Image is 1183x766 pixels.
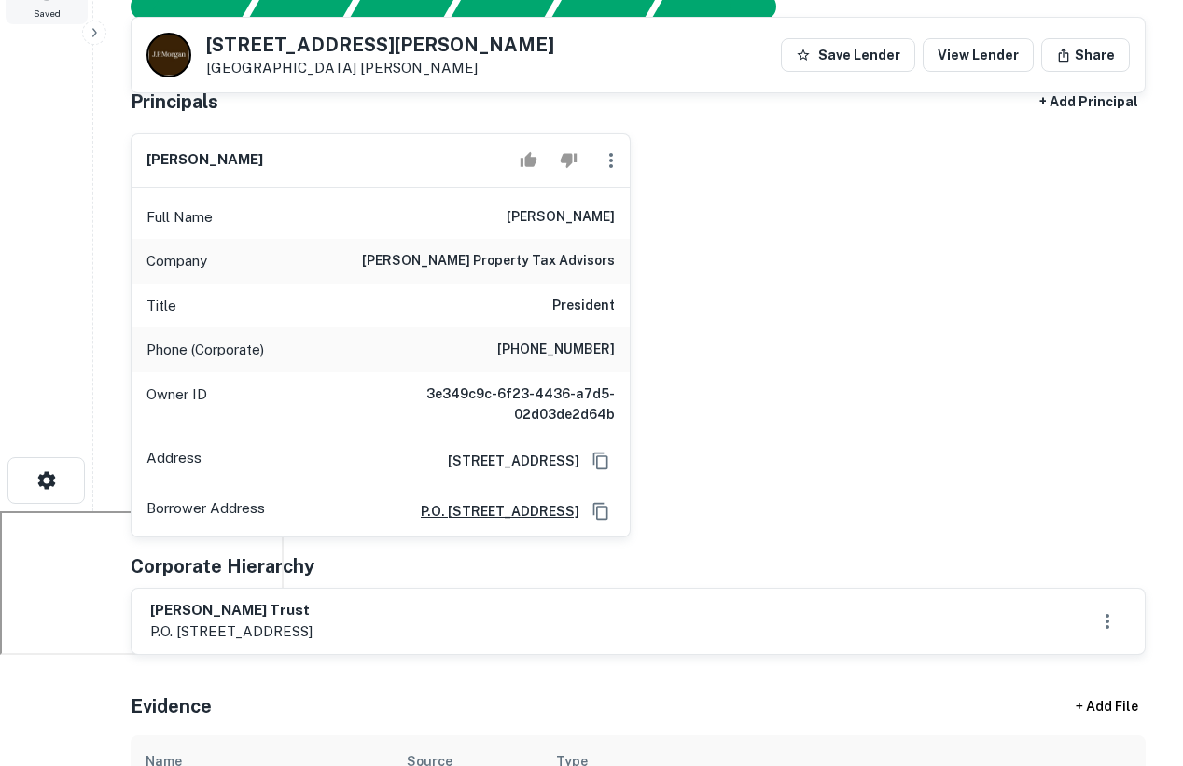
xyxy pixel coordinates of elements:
[206,60,554,77] p: [GEOGRAPHIC_DATA]
[552,295,615,317] h6: President
[512,142,545,179] button: Accept
[406,501,579,522] a: p.o. [STREET_ADDRESS]
[552,142,585,179] button: Reject
[150,600,313,621] h6: [PERSON_NAME] trust
[587,447,615,475] button: Copy Address
[146,497,265,525] p: Borrower Address
[131,692,212,720] h5: Evidence
[923,38,1034,72] a: View Lender
[497,339,615,361] h6: [PHONE_NUMBER]
[206,35,554,54] h5: [STREET_ADDRESS][PERSON_NAME]
[131,88,218,116] h5: Principals
[146,295,176,317] p: Title
[1041,690,1172,724] div: + Add File
[1090,617,1183,706] iframe: Chat Widget
[146,250,207,272] p: Company
[34,6,61,21] span: Saved
[507,206,615,229] h6: [PERSON_NAME]
[360,60,478,76] a: [PERSON_NAME]
[1041,38,1130,72] button: Share
[146,206,213,229] p: Full Name
[587,497,615,525] button: Copy Address
[146,149,263,171] h6: [PERSON_NAME]
[362,250,615,272] h6: [PERSON_NAME] property tax advisors
[146,383,207,425] p: Owner ID
[146,339,264,361] p: Phone (Corporate)
[150,620,313,643] p: p.o. [STREET_ADDRESS]
[781,38,915,72] button: Save Lender
[146,447,202,475] p: Address
[1032,85,1146,118] button: + Add Principal
[433,451,579,471] a: [STREET_ADDRESS]
[391,383,615,425] h6: 3e349c9c-6f23-4436-a7d5-02d03de2d64b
